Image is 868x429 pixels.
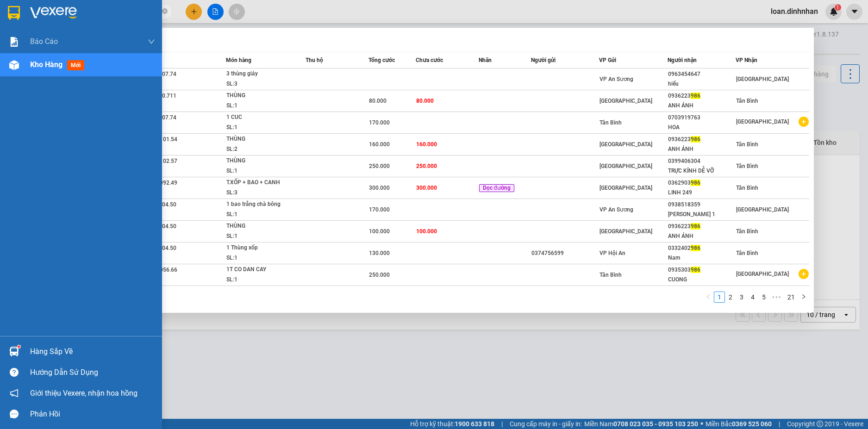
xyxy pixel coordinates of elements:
[736,98,758,104] span: Tân Bình
[668,135,735,144] div: 0936223
[226,112,296,123] div: 1 CUC
[668,91,735,101] div: 0936223
[369,272,390,278] span: 250.000
[736,250,758,256] span: Tân Bình
[226,243,296,253] div: 1 Thùng xốp
[798,292,809,303] button: right
[599,228,652,235] span: [GEOGRAPHIC_DATA]
[226,156,296,166] div: THÙNG
[668,156,735,166] div: 0399406304
[30,36,58,47] span: Báo cáo
[599,250,625,256] span: VP Hội An
[226,231,296,242] div: SL: 1
[736,185,758,191] span: Tân Bình
[737,292,747,302] a: 3
[599,206,633,213] span: VP An Sương
[10,410,19,418] span: message
[599,119,622,126] span: Tân Bình
[714,292,724,302] a: 1
[599,141,652,148] span: [GEOGRAPHIC_DATA]
[599,185,652,191] span: [GEOGRAPHIC_DATA]
[736,228,758,235] span: Tân Bình
[703,292,714,303] button: left
[226,265,296,275] div: 1T CO DAN CAY
[10,389,19,398] span: notification
[769,292,784,303] li: Next 5 Pages
[801,294,806,299] span: right
[725,292,736,302] a: 2
[369,185,390,191] span: 300.000
[226,79,296,89] div: SL: 3
[531,249,599,258] div: 0374756599
[736,141,758,148] span: Tân Bình
[416,141,437,148] span: 160.000
[9,347,19,356] img: warehouse-icon
[67,60,84,70] span: mới
[479,57,492,63] span: Nhãn
[799,117,809,127] span: plus-circle
[599,272,622,278] span: Tân Bình
[736,292,747,303] li: 3
[368,57,395,63] span: Tổng cước
[668,144,735,154] div: ANH ÁNH
[599,163,652,169] span: [GEOGRAPHIC_DATA]
[30,387,137,399] span: Giới thiệu Vexere, nhận hoa hồng
[9,60,19,70] img: warehouse-icon
[479,184,514,193] span: Dọc đường
[668,243,735,253] div: 0332402
[691,223,700,230] span: 986
[736,76,789,82] span: [GEOGRAPHIC_DATA]
[785,292,798,302] a: 21
[668,188,735,198] div: LINH 249
[748,292,758,302] a: 4
[306,57,323,63] span: Thu hộ
[226,134,296,144] div: THÙNG
[668,79,735,89] div: hiếu
[691,267,700,273] span: 986
[736,206,789,213] span: [GEOGRAPHIC_DATA]
[668,178,735,188] div: 0362903
[369,250,390,256] span: 130.000
[226,144,296,155] div: SL: 2
[668,231,735,241] div: ANH ÁNH
[10,368,19,377] span: question-circle
[416,163,437,169] span: 250.000
[691,93,700,99] span: 986
[226,123,296,133] div: SL: 1
[759,292,769,302] a: 5
[30,60,62,69] span: Kho hàng
[736,271,789,277] span: [GEOGRAPHIC_DATA]
[226,253,296,263] div: SL: 1
[30,366,155,379] div: Hướng dẫn sử dụng
[416,98,434,104] span: 80.000
[226,166,296,176] div: SL: 1
[714,292,725,303] li: 1
[226,275,296,285] div: SL: 1
[226,188,296,198] div: SL: 3
[668,69,735,79] div: 0963454647
[799,269,809,279] span: plus-circle
[226,199,296,210] div: 1 bao trắng chà bông
[8,6,20,20] img: logo-vxr
[668,123,735,132] div: HOA
[769,292,784,303] span: •••
[416,57,443,63] span: Chưa cước
[226,69,296,79] div: 3 thùng giáy
[599,98,652,104] span: [GEOGRAPHIC_DATA]
[668,275,735,285] div: CUONG
[668,222,735,231] div: 0936223
[18,345,20,348] sup: 1
[758,292,769,303] li: 5
[599,76,633,82] span: VP An Sương
[30,345,155,359] div: Hàng sắp về
[30,407,155,421] div: Phản hồi
[369,163,390,169] span: 250.000
[162,8,168,14] span: close-circle
[162,7,168,16] span: close-circle
[736,57,757,63] span: VP Nhận
[369,206,390,213] span: 170.000
[668,200,735,210] div: 0938518359
[226,101,296,111] div: SL: 1
[747,292,758,303] li: 4
[226,91,296,101] div: THÙNG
